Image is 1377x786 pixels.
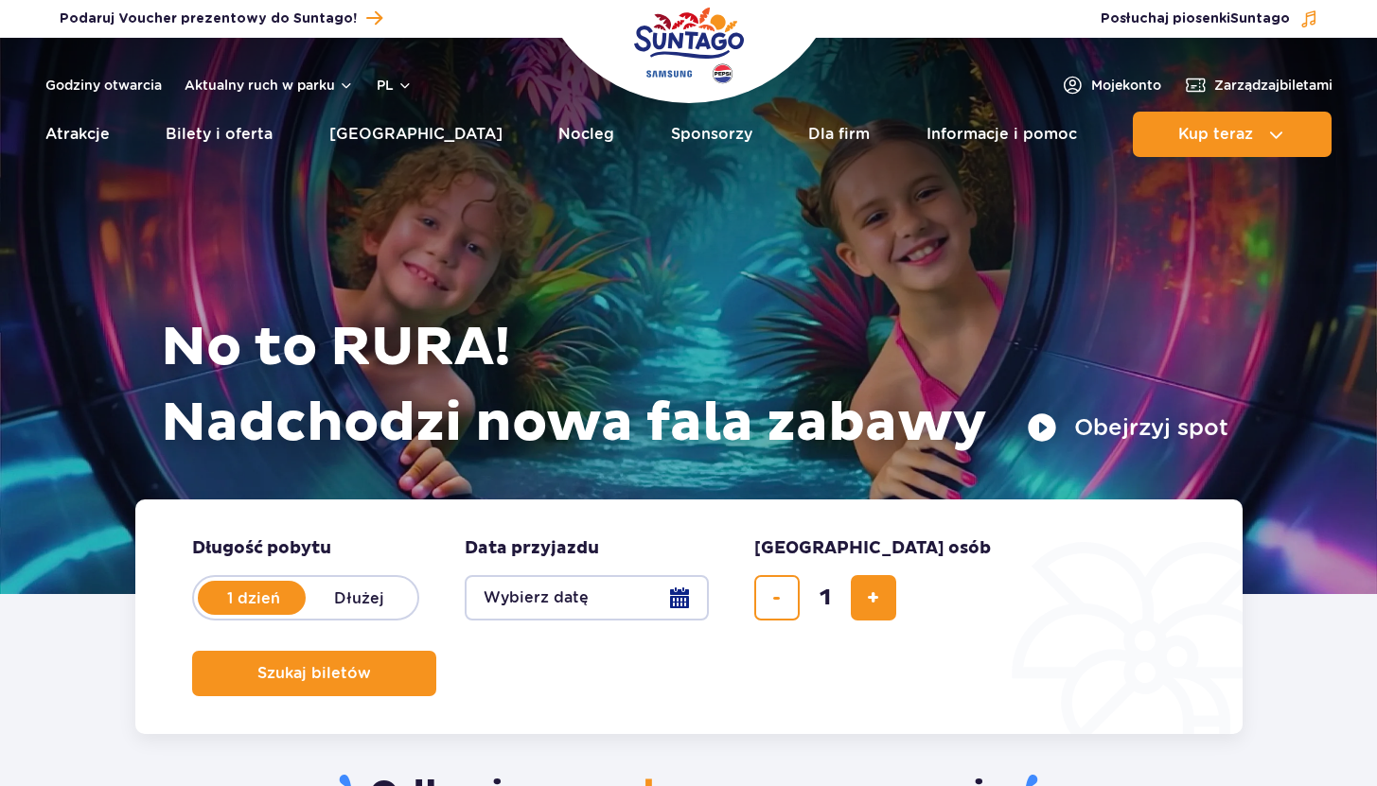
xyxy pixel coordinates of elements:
button: Szukaj biletów [192,651,436,696]
a: Atrakcje [45,112,110,157]
span: Data przyjazdu [465,537,599,560]
a: Sponsorzy [671,112,752,157]
button: Posłuchaj piosenkiSuntago [1101,9,1318,28]
input: liczba biletów [803,575,848,620]
h1: No to RURA! Nadchodzi nowa fala zabawy [161,310,1228,462]
span: Suntago [1230,12,1290,26]
span: Podaruj Voucher prezentowy do Suntago! [60,9,357,28]
button: dodaj bilet [851,575,896,620]
button: Kup teraz [1133,112,1332,157]
span: Posłuchaj piosenki [1101,9,1290,28]
form: Planowanie wizyty w Park of Poland [135,499,1243,734]
a: Mojekonto [1061,74,1161,96]
span: Moje konto [1091,76,1161,95]
a: Bilety i oferta [166,112,273,157]
button: usuń bilet [754,575,800,620]
button: Obejrzyj spot [1027,412,1228,443]
a: Podaruj Voucher prezentowy do Suntago! [60,6,382,31]
button: pl [377,76,413,95]
span: Długość pobytu [192,537,331,560]
button: Aktualny ruch w parku [185,78,354,93]
a: [GEOGRAPHIC_DATA] [329,112,503,157]
span: Zarządzaj biletami [1214,76,1333,95]
span: Kup teraz [1178,126,1253,143]
a: Nocleg [558,112,614,157]
span: [GEOGRAPHIC_DATA] osób [754,537,991,560]
label: 1 dzień [200,578,308,618]
a: Informacje i pomoc [927,112,1077,157]
label: Dłużej [306,578,414,618]
a: Godziny otwarcia [45,76,162,95]
button: Wybierz datę [465,575,709,620]
a: Zarządzajbiletami [1184,74,1333,96]
span: Szukaj biletów [257,665,371,682]
a: Dla firm [808,112,870,157]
